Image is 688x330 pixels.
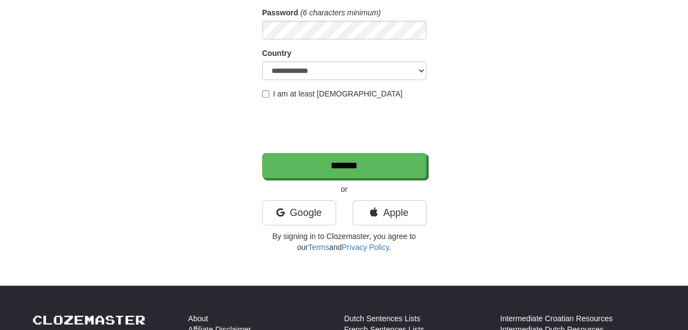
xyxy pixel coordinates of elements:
[262,200,336,225] a: Google
[308,243,329,252] a: Terms
[342,243,389,252] a: Privacy Policy
[262,90,269,98] input: I am at least [DEMOGRAPHIC_DATA]
[188,313,209,324] a: About
[344,313,420,324] a: Dutch Sentences Lists
[262,88,403,99] label: I am at least [DEMOGRAPHIC_DATA]
[262,231,426,253] p: By signing in to Clozemaster, you agree to our and .
[262,184,426,195] p: or
[500,313,612,324] a: Intermediate Croatian Resources
[32,313,146,327] a: Clozemaster
[262,7,298,18] label: Password
[300,8,381,17] em: (6 characters minimum)
[262,48,292,59] label: Country
[262,105,429,147] iframe: reCAPTCHA
[352,200,426,225] a: Apple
